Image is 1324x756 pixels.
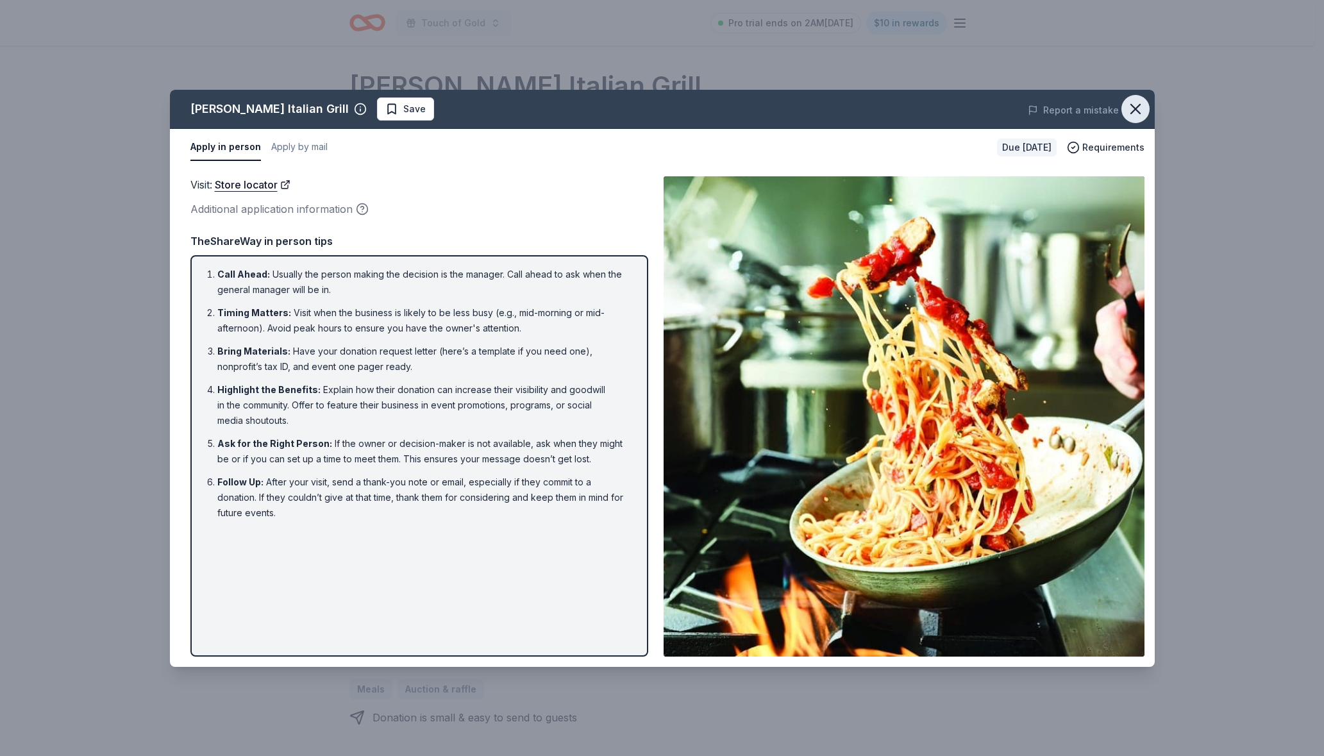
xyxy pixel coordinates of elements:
[217,436,629,467] li: If the owner or decision-maker is not available, ask when they might be or if you can set up a ti...
[190,176,648,193] div: Visit :
[217,269,270,280] span: Call Ahead :
[217,307,291,318] span: Timing Matters :
[217,476,264,487] span: Follow Up :
[217,344,629,374] li: Have your donation request letter (here’s a template if you need one), nonprofit’s tax ID, and ev...
[217,267,629,298] li: Usually the person making the decision is the manager. Call ahead to ask when the general manager...
[664,176,1144,657] img: Image for Carrabba's Italian Grill
[190,134,261,161] button: Apply in person
[217,438,332,449] span: Ask for the Right Person :
[190,233,648,249] div: TheShareWay in person tips
[215,176,290,193] a: Store locator
[1067,140,1144,155] button: Requirements
[403,101,426,117] span: Save
[217,384,321,395] span: Highlight the Benefits :
[1082,140,1144,155] span: Requirements
[217,346,290,357] span: Bring Materials :
[271,134,328,161] button: Apply by mail
[190,201,648,217] div: Additional application information
[190,99,349,119] div: [PERSON_NAME] Italian Grill
[217,475,629,521] li: After your visit, send a thank-you note or email, especially if they commit to a donation. If the...
[1028,103,1119,118] button: Report a mistake
[377,97,434,121] button: Save
[997,139,1057,156] div: Due [DATE]
[217,382,629,428] li: Explain how their donation can increase their visibility and goodwill in the community. Offer to ...
[217,305,629,336] li: Visit when the business is likely to be less busy (e.g., mid-morning or mid-afternoon). Avoid pea...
